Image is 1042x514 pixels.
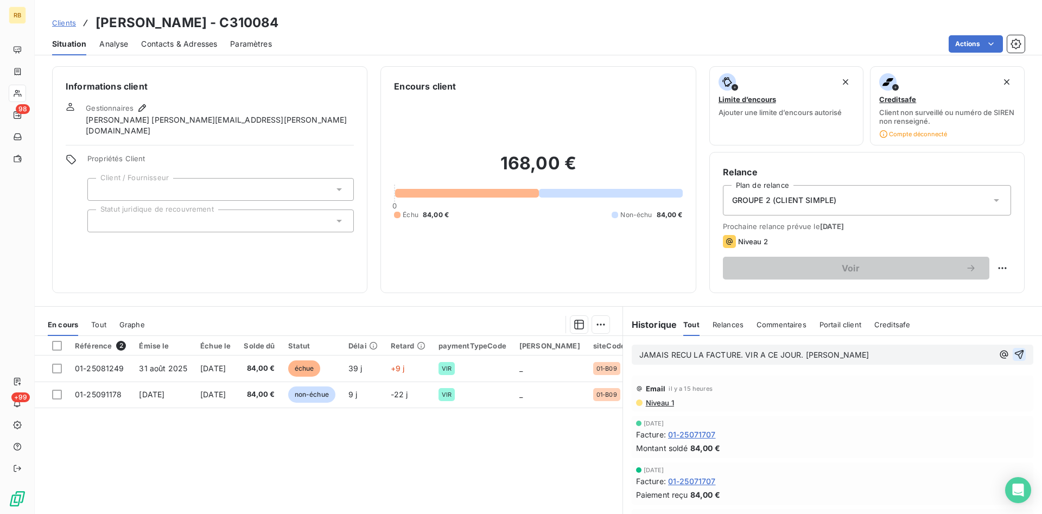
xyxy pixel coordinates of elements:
span: [PERSON_NAME] [PERSON_NAME][EMAIL_ADDRESS][PERSON_NAME][DOMAIN_NAME] [86,115,354,136]
span: 31 août 2025 [139,364,187,373]
button: CreditsafeClient non surveillé ou numéro de SIREN non renseigné.Compte déconnecté [870,66,1025,145]
span: 0 [392,201,397,210]
div: Statut [288,341,335,350]
span: Relances [713,320,744,329]
span: Creditsafe [879,95,916,104]
button: Limite d’encoursAjouter une limite d’encours autorisé [709,66,864,145]
span: VIR [442,391,452,398]
span: non-échue [288,386,335,403]
span: Paiement reçu [636,489,688,500]
span: Graphe [119,320,145,329]
button: Actions [949,35,1003,53]
span: [DATE] [644,420,664,427]
h3: [PERSON_NAME] - C310084 [96,13,278,33]
span: _ [519,390,523,399]
span: [DATE] [200,390,226,399]
span: Facture : [636,475,666,487]
span: 84,00 € [244,389,275,400]
span: [DATE] [820,222,844,231]
span: VIR [442,365,452,372]
span: Clients [52,18,76,27]
h6: Relance [723,166,1011,179]
a: Clients [52,17,76,28]
div: siteCode [593,341,625,350]
span: +9 j [391,364,405,373]
span: [DATE] [200,364,226,373]
span: Portail client [819,320,861,329]
span: Contacts & Adresses [141,39,217,49]
span: JAMAIS RECU LA FACTURE. VIR A CE JOUR. [PERSON_NAME] [639,350,869,359]
span: [DATE] [139,390,164,399]
span: Creditsafe [874,320,911,329]
span: Limite d’encours [719,95,776,104]
span: 84,00 € [690,489,720,500]
div: Open Intercom Messenger [1005,477,1031,503]
h6: Historique [623,318,677,331]
span: 01-25071707 [668,429,716,440]
span: Montant soldé [636,442,688,454]
span: Client non surveillé ou numéro de SIREN non renseigné. [879,108,1015,125]
h2: 168,00 € [394,153,682,185]
div: RB [9,7,26,24]
div: Délai [348,341,378,350]
span: 84,00 € [423,210,449,220]
span: 01-25071707 [668,475,716,487]
span: 84,00 € [657,210,683,220]
span: -22 j [391,390,408,399]
span: 01-25091178 [75,390,122,399]
span: 9 j [348,390,357,399]
span: 39 j [348,364,363,373]
span: 01-25081249 [75,364,124,373]
span: échue [288,360,321,377]
span: 01-B09 [596,391,617,398]
span: 84,00 € [244,363,275,374]
h6: Informations client [66,80,354,93]
span: il y a 15 heures [669,385,712,392]
span: 84,00 € [690,442,720,454]
span: Tout [683,320,700,329]
span: Facture : [636,429,666,440]
span: Email [646,384,666,393]
span: Analyse [99,39,128,49]
span: Non-échu [620,210,652,220]
div: Retard [391,341,425,350]
span: Gestionnaires [86,104,134,112]
img: Logo LeanPay [9,490,26,507]
div: Émise le [139,341,187,350]
button: Voir [723,257,989,280]
span: Prochaine relance prévue le [723,222,1011,231]
span: Commentaires [757,320,806,329]
span: 01-B09 [596,365,617,372]
span: Situation [52,39,86,49]
span: Propriétés Client [87,154,354,169]
span: GROUPE 2 (CLIENT SIMPLE) [732,195,837,206]
span: 98 [16,104,30,114]
span: Tout [91,320,106,329]
span: Échu [403,210,418,220]
span: En cours [48,320,78,329]
span: Voir [736,264,965,272]
span: Niveau 2 [738,237,768,246]
span: _ [519,364,523,373]
input: Ajouter une valeur [97,185,105,194]
span: 2 [116,341,126,351]
span: [DATE] [644,467,664,473]
div: paymentTypeCode [439,341,506,350]
div: [PERSON_NAME] [519,341,580,350]
div: Solde dû [244,341,275,350]
span: Paramètres [230,39,272,49]
h6: Encours client [394,80,456,93]
input: Ajouter une valeur [97,216,105,226]
span: +99 [11,392,30,402]
span: Niveau 1 [645,398,674,407]
div: Référence [75,341,126,351]
div: Échue le [200,341,231,350]
span: Compte déconnecté [879,130,947,138]
span: Ajouter une limite d’encours autorisé [719,108,842,117]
